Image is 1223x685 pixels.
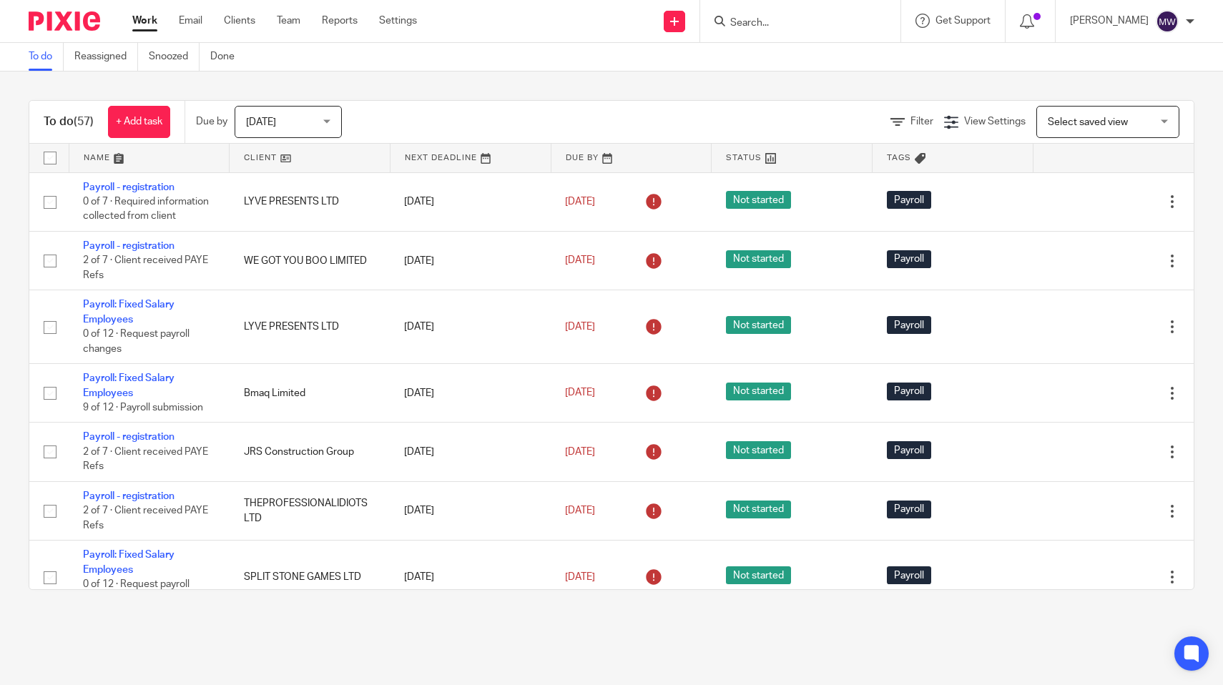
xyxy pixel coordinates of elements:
[729,17,858,30] input: Search
[390,290,551,364] td: [DATE]
[83,256,208,281] span: 2 of 7 · Client received PAYE Refs
[83,550,175,574] a: Payroll: Fixed Salary Employees
[74,43,138,71] a: Reassigned
[887,383,931,400] span: Payroll
[230,481,391,540] td: THEPROFESSIONALIDIOTS LTD
[887,566,931,584] span: Payroll
[390,172,551,231] td: [DATE]
[83,579,190,604] span: 0 of 12 · Request payroll changes
[726,316,791,334] span: Not started
[726,501,791,518] span: Not started
[565,256,595,266] span: [DATE]
[726,441,791,459] span: Not started
[887,154,911,162] span: Tags
[565,447,595,457] span: [DATE]
[230,290,391,364] td: LYVE PRESENTS LTD
[83,241,175,251] a: Payroll - registration
[210,43,245,71] a: Done
[726,383,791,400] span: Not started
[935,16,991,26] span: Get Support
[565,506,595,516] span: [DATE]
[964,117,1026,127] span: View Settings
[230,423,391,481] td: JRS Construction Group
[390,423,551,481] td: [DATE]
[29,11,100,31] img: Pixie
[83,373,175,398] a: Payroll: Fixed Salary Employees
[179,14,202,28] a: Email
[390,541,551,614] td: [DATE]
[83,182,175,192] a: Payroll - registration
[83,329,190,354] span: 0 of 12 · Request payroll changes
[565,572,595,582] span: [DATE]
[910,117,933,127] span: Filter
[230,231,391,290] td: WE GOT YOU BOO LIMITED
[887,441,931,459] span: Payroll
[108,106,170,138] a: + Add task
[132,14,157,28] a: Work
[1048,117,1128,127] span: Select saved view
[887,501,931,518] span: Payroll
[390,364,551,423] td: [DATE]
[83,197,209,222] span: 0 of 7 · Required information collected from client
[565,322,595,332] span: [DATE]
[44,114,94,129] h1: To do
[726,191,791,209] span: Not started
[230,172,391,231] td: LYVE PRESENTS LTD
[565,388,595,398] span: [DATE]
[1070,14,1149,28] p: [PERSON_NAME]
[83,447,208,472] span: 2 of 7 · Client received PAYE Refs
[230,541,391,614] td: SPLIT STONE GAMES LTD
[83,403,203,413] span: 9 of 12 · Payroll submission
[390,231,551,290] td: [DATE]
[83,491,175,501] a: Payroll - registration
[230,364,391,423] td: Bmaq Limited
[887,250,931,268] span: Payroll
[565,197,595,207] span: [DATE]
[246,117,276,127] span: [DATE]
[726,250,791,268] span: Not started
[887,191,931,209] span: Payroll
[83,506,208,531] span: 2 of 7 · Client received PAYE Refs
[390,481,551,540] td: [DATE]
[379,14,417,28] a: Settings
[1156,10,1179,33] img: svg%3E
[224,14,255,28] a: Clients
[149,43,200,71] a: Snoozed
[83,300,175,324] a: Payroll: Fixed Salary Employees
[726,566,791,584] span: Not started
[74,116,94,127] span: (57)
[887,316,931,334] span: Payroll
[322,14,358,28] a: Reports
[83,432,175,442] a: Payroll - registration
[196,114,227,129] p: Due by
[29,43,64,71] a: To do
[277,14,300,28] a: Team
